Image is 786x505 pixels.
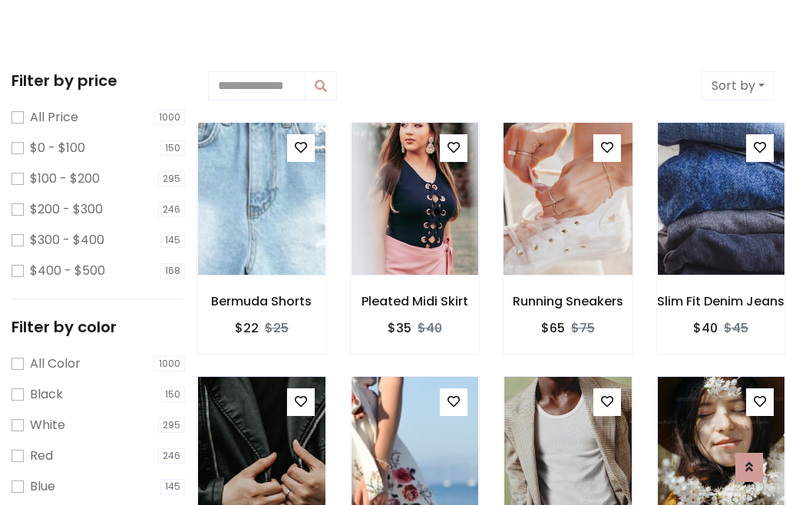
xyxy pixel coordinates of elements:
[158,171,185,186] span: 295
[693,321,718,335] h6: $40
[30,262,105,280] label: $400 - $500
[158,448,185,464] span: 246
[154,110,185,125] span: 1000
[160,387,185,402] span: 150
[235,321,259,335] h6: $22
[571,319,595,337] del: $75
[30,416,65,434] label: White
[158,418,185,433] span: 295
[30,108,78,127] label: All Price
[160,479,185,494] span: 145
[30,200,103,219] label: $200 - $300
[160,233,185,248] span: 145
[30,385,63,404] label: Black
[265,319,289,337] del: $25
[160,263,185,279] span: 168
[418,319,442,337] del: $40
[30,355,81,373] label: All Color
[30,447,53,465] label: Red
[724,319,748,337] del: $45
[351,294,480,309] h6: Pleated Midi Skirt
[30,170,100,188] label: $100 - $200
[541,321,565,335] h6: $65
[197,294,326,309] h6: Bermuda Shorts
[12,71,185,90] h5: Filter by price
[30,139,85,157] label: $0 - $100
[160,140,185,156] span: 150
[702,71,774,101] button: Sort by
[388,321,411,335] h6: $35
[657,294,786,309] h6: Slim Fit Denim Jeans
[504,294,632,309] h6: Running Sneakers
[30,231,104,249] label: $300 - $400
[12,318,185,336] h5: Filter by color
[158,202,185,217] span: 246
[154,356,185,371] span: 1000
[30,477,55,496] label: Blue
